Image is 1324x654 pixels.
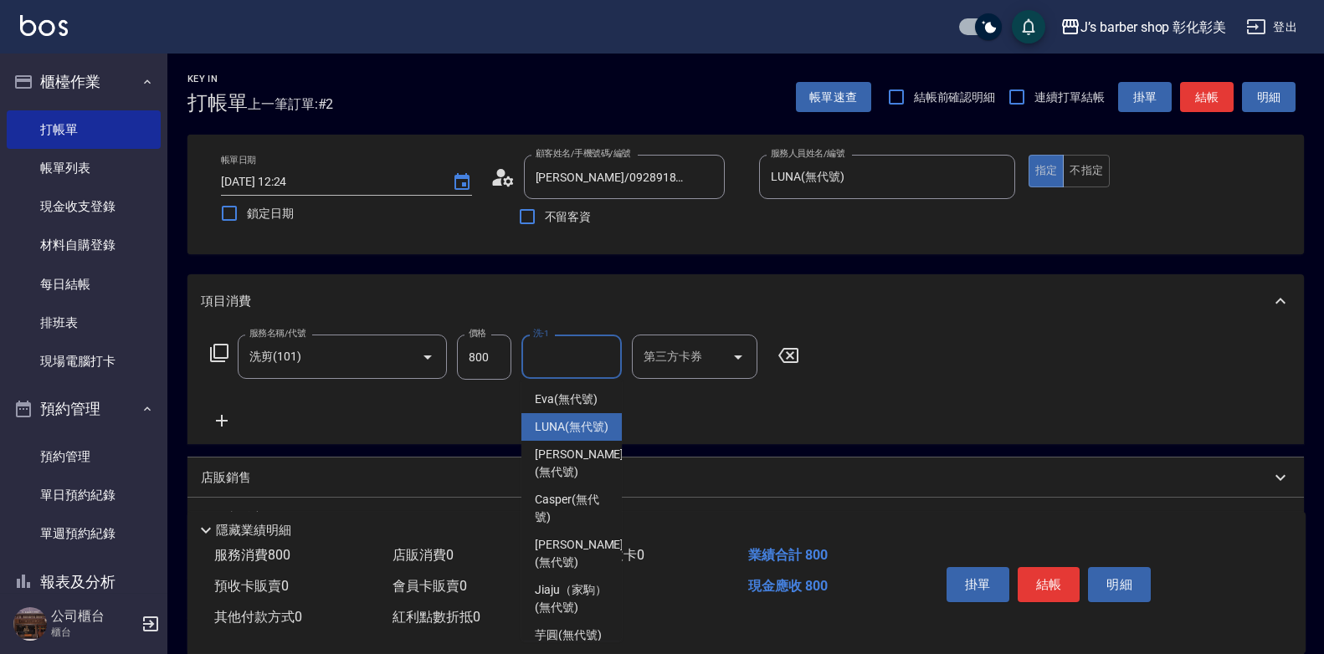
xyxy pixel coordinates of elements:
a: 現金收支登錄 [7,187,161,226]
button: 結帳 [1180,82,1234,113]
span: 店販消費 0 [393,547,454,563]
button: Open [725,344,752,370]
span: [PERSON_NAME] (無代號) [535,446,624,481]
img: Person [13,607,47,641]
a: 單日預約紀錄 [7,476,161,514]
p: 項目消費 [201,293,251,310]
h3: 打帳單 [187,91,248,115]
span: 現金應收 800 [748,578,828,594]
p: 櫃台 [51,625,136,640]
label: 顧客姓名/手機號碼/編號 [536,147,631,160]
a: 排班表 [7,304,161,342]
span: 連續打單結帳 [1034,89,1105,106]
button: J’s barber shop 彰化彰美 [1054,10,1233,44]
button: 掛單 [1118,82,1172,113]
span: 會員卡販賣 0 [393,578,467,594]
button: Open [414,344,441,370]
span: Casper (無代號) [535,491,608,526]
label: 帳單日期 [221,154,256,166]
h5: 公司櫃台 [51,608,136,625]
button: 預約管理 [7,387,161,431]
a: 單週預約紀錄 [7,514,161,553]
h2: Key In [187,74,248,84]
span: 紅利點數折抵 0 [393,609,480,625]
button: 報表及分析 [7,560,161,604]
div: 預收卡販賣 [187,498,1304,538]
span: Eva (無代號) [535,391,598,408]
span: 上一筆訂單:#2 [248,94,334,115]
label: 服務人員姓名/編號 [771,147,844,160]
a: 預約管理 [7,437,161,476]
a: 材料自購登錄 [7,226,161,264]
button: 指定 [1029,155,1065,187]
div: J’s barber shop 彰化彰美 [1080,17,1226,38]
span: 服務消費 800 [214,547,290,563]
button: 結帳 [1018,567,1080,602]
label: 洗-1 [533,327,549,340]
span: 其他付款方式 0 [214,609,302,625]
a: 現場電腦打卡 [7,342,161,381]
button: 明細 [1242,82,1296,113]
button: Choose date, selected date is 2025-09-10 [442,162,482,202]
span: 結帳前確認明細 [914,89,996,106]
p: 店販銷售 [201,469,251,487]
span: 預收卡販賣 0 [214,578,289,594]
span: LUNA (無代號) [535,418,608,436]
label: 服務名稱/代號 [249,327,305,340]
img: Logo [20,15,68,36]
p: 預收卡販賣 [201,509,264,527]
label: 價格 [469,327,486,340]
span: 不留客資 [545,208,592,226]
input: YYYY/MM/DD hh:mm [221,168,435,196]
span: Jiaju（家駒） (無代號) [535,581,608,616]
a: 帳單列表 [7,149,161,187]
span: 業績合計 800 [748,547,828,563]
span: 鎖定日期 [247,205,294,222]
button: 不指定 [1063,155,1110,187]
button: save [1012,10,1045,43]
button: 明細 [1088,567,1151,602]
a: 每日結帳 [7,265,161,304]
p: 隱藏業績明細 [216,522,291,539]
button: 掛單 [947,567,1009,602]
button: 登出 [1239,12,1304,43]
button: 櫃檯作業 [7,60,161,104]
span: [PERSON_NAME] (無代號) [535,536,624,571]
div: 店販銷售 [187,457,1304,498]
div: 項目消費 [187,274,1304,328]
span: 芋圓 (無代號) [535,626,602,644]
button: 帳單速查 [796,82,871,113]
a: 打帳單 [7,110,161,149]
